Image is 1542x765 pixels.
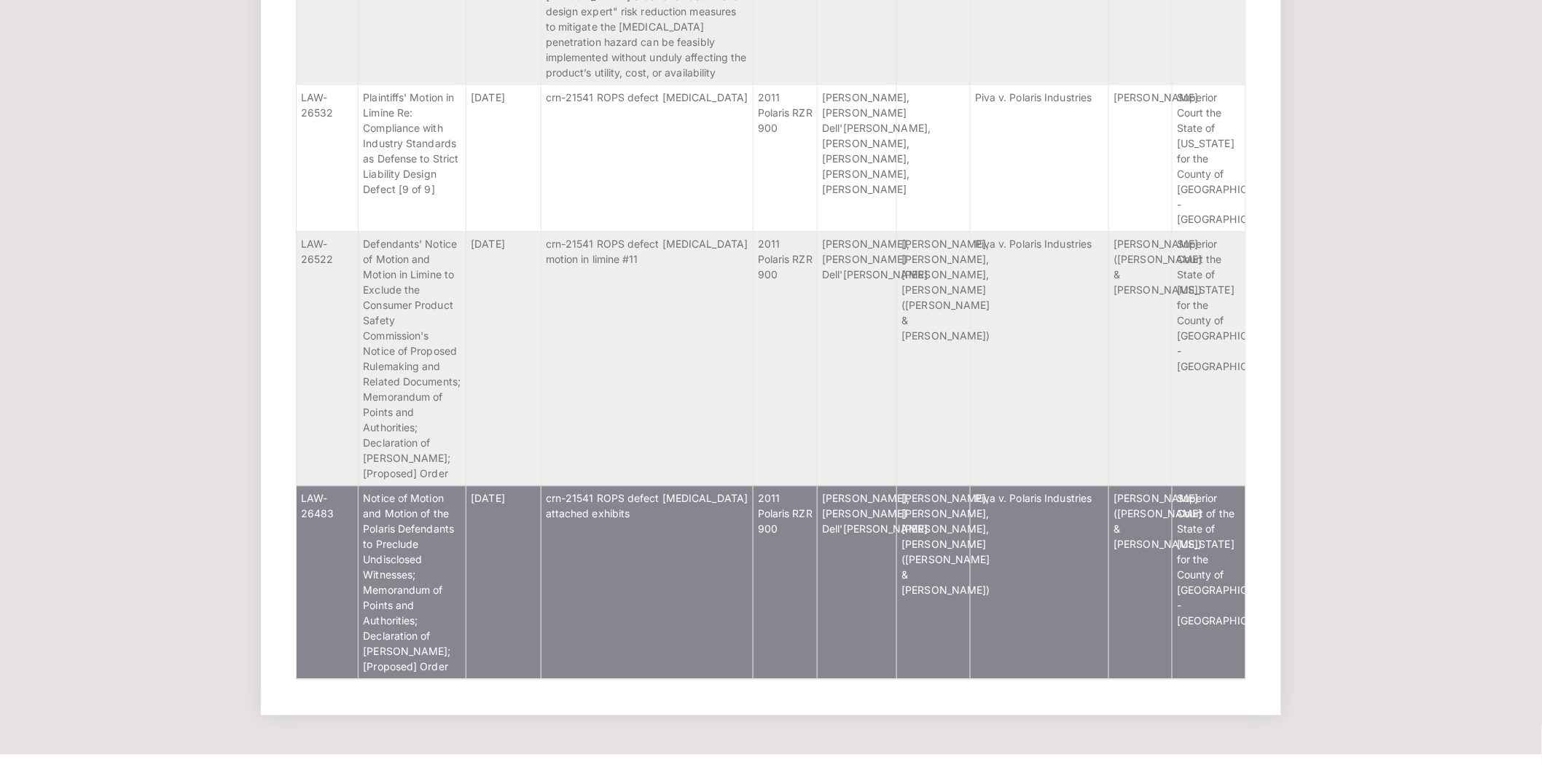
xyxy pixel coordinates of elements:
span: crn-21541 ROPS defect [MEDICAL_DATA] motion in limine #11 [546,238,748,266]
span: [PERSON_NAME], [PERSON_NAME], [PERSON_NAME], [PERSON_NAME] ([PERSON_NAME] & [PERSON_NAME]) [901,238,990,342]
span: Plaintiffs' Motion in Limine Re: Compliance with Industry Standards as Defense to Strict Liabilit... [363,91,458,195]
span: Superior Court of the State of [US_STATE] for the County of [GEOGRAPHIC_DATA] - [GEOGRAPHIC_DATA] [1177,493,1283,627]
span: Defendants' Notice of Motion and Motion in Limine to Exclude the Consumer Product Safety Commissi... [363,238,461,480]
span: Superior Court the State of [US_STATE] for the County of [GEOGRAPHIC_DATA] - [GEOGRAPHIC_DATA] [1177,238,1283,373]
span: [DATE] [471,238,505,251]
span: [PERSON_NAME], [PERSON_NAME] Dell'[PERSON_NAME] [822,238,928,281]
span: Piva v. Polaris Industries [975,493,1092,505]
span: [PERSON_NAME], [PERSON_NAME], [PERSON_NAME], [PERSON_NAME] ([PERSON_NAME] & [PERSON_NAME]) [901,493,990,597]
span: Notice of Motion and Motion of the Polaris Defendants to Preclude Undisclosed Witnesses; Memorand... [363,493,454,673]
span: crn-21541 ROPS defect [MEDICAL_DATA] [546,91,748,103]
span: Piva v. Polaris Industries [975,91,1092,103]
span: [PERSON_NAME], [PERSON_NAME] Dell'[PERSON_NAME], [PERSON_NAME], [PERSON_NAME], [PERSON_NAME], [PE... [822,91,931,195]
span: [PERSON_NAME] ([PERSON_NAME] & [PERSON_NAME]) [1114,238,1202,297]
span: [DATE] [471,493,505,505]
tr: SBN 118203 THE BRANDI LAW FIRM. 354 Pine Street, Third Floor San Francisco,<em> CA <-em>94104 Tel... [297,85,1245,232]
span: Piva v. Polaris Industries [975,238,1092,251]
span: crn-21541 ROPS defect [MEDICAL_DATA] attached exhibits [546,493,748,520]
span: 2011 Polaris RZR 900 [758,493,813,535]
tr: SO MN AAR WN BOWMAN AND BROOKE LLP Paul G. Cereghini SBN: 148016 Ryan Nilsen Admitted as Pro Hac ... [297,232,1245,486]
span: Superior Court the State of [US_STATE] for the County of [GEOGRAPHIC_DATA] - [GEOGRAPHIC_DATA] [1177,91,1283,226]
span: [PERSON_NAME], [PERSON_NAME] Dell'[PERSON_NAME] [822,493,928,535]
span: 2011 Polaris RZR 900 [758,238,813,281]
span: LAW-26532 [301,91,334,119]
span: [PERSON_NAME] ([PERSON_NAME] & [PERSON_NAME]) [1114,493,1202,551]
span: [PERSON_NAME] [1114,91,1198,103]
span: LAW-26522 [301,238,334,266]
tr: SCO MN DAR WD A BOWMAN AND BROOKE LLP Paul G. Cereghini SBN 148016 Ryan Nilsen Admitted as Pro Ha... [297,486,1245,679]
span: LAW-26483 [301,493,334,520]
span: 2011 Polaris RZR 900 [758,91,813,134]
span: [DATE] [471,91,505,103]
